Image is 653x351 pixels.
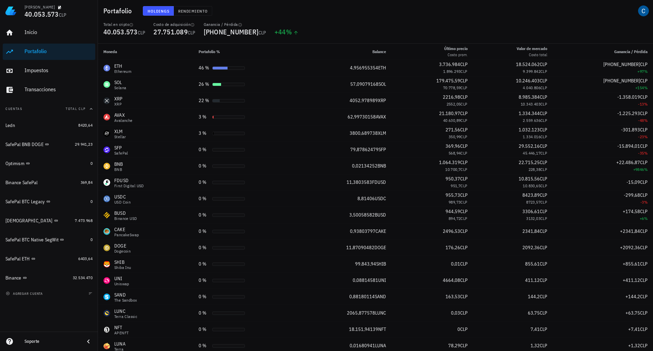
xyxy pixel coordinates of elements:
div: Ledn [5,123,15,128]
div: 0 % [199,179,210,186]
a: Transacciones [3,82,95,98]
div: Total en cripto [103,22,145,27]
span: DOGE [374,244,386,251]
span: CLP [461,183,467,188]
span: CLP [461,101,467,107]
span: +1,32 [628,342,640,349]
span: 0 [90,237,93,242]
span: CLP [461,134,467,139]
a: Inicio [3,25,95,41]
a: SafePal ETH 6403,64 [3,251,95,267]
div: 3 % [199,130,210,137]
span: 29.552,16 [519,143,540,149]
span: CLP [460,61,468,67]
a: [DEMOGRAPHIC_DATA] 7.473.968 [3,212,95,229]
a: SafePal BTC Legacy 0 [3,193,95,210]
span: 27.751.089 [153,27,188,36]
span: +2341,84 [620,228,640,234]
span: 3800,689738 [350,130,378,136]
span: Ganancia / Pérdida [614,49,648,54]
div: 0 % [199,260,210,268]
span: CLP [540,127,547,133]
div: Ganancia / Pérdida [204,22,266,27]
span: -1.358.019 [617,94,640,100]
div: 0 % [199,162,210,170]
span: CLP [640,159,648,165]
span: 855,61 [525,261,540,267]
span: 568,94 [449,150,461,156]
div: 22 % [199,97,210,104]
span: 10.830,65 [523,183,540,188]
span: CLP [640,78,648,84]
span: CLP [461,216,467,221]
span: CLP [460,208,468,214]
span: CLP [138,30,146,36]
span: Balance [372,49,386,54]
span: 950,37 [446,176,460,182]
span: CLP [640,192,648,198]
span: CLP [460,110,468,116]
div: [DEMOGRAPHIC_DATA] [5,218,53,224]
span: 0,02134252 [352,163,378,169]
span: 0,01680941 [350,342,375,349]
div: +154 [558,84,648,91]
span: CLP [461,118,467,123]
a: Binance 32.534.470 [3,270,95,286]
span: 3306,61 [522,208,540,214]
div: 0 % [199,244,210,251]
span: 1.334.344 [519,110,540,116]
span: 411,12 [525,277,540,283]
span: 0,03 [451,310,460,316]
div: Costo prom. [444,52,468,58]
a: SafePal BNB DOGE 29.941,23 [3,136,95,153]
div: Inicio [24,29,93,35]
div: Optimism [5,161,24,166]
span: +7,41 [628,326,640,332]
span: 0 [90,161,93,166]
div: AVAX [114,112,133,118]
span: CLP [540,78,547,84]
span: CLP [540,110,547,116]
div: avatar [638,5,649,16]
div: Último precio [444,46,468,52]
span: CLP [640,94,648,100]
span: CAKE [375,228,386,234]
span: CLP [540,167,547,172]
div: SOL-icon [103,81,110,88]
span: CLP [59,12,67,18]
span: CLP [460,159,468,165]
span: ETH [378,65,386,71]
span: 11,3803583 [347,179,372,185]
span: 228,38 [529,167,540,172]
div: CAKE [114,226,139,233]
div: +6 [558,215,648,222]
span: 0,01 [451,261,460,267]
span: CLP [460,94,468,100]
a: Portafolio [3,44,95,60]
span: +174,58 [623,208,640,214]
img: LedgiFi [5,5,16,16]
span: 7,41 [531,326,540,332]
span: 70.778,59 [443,85,461,90]
span: -15.894,01 [617,143,640,149]
span: 22.715,25 [519,159,540,165]
span: 0,88180114 [349,293,375,300]
div: SafePal BTC Legacy [5,199,45,205]
div: USDC-icon [103,195,110,202]
div: Transacciones [24,86,93,93]
span: CLP [540,216,547,221]
div: Solana [114,86,126,90]
span: 0 [457,326,460,332]
a: Binance SafePal 369,84 [3,174,95,191]
div: SafePal BNB DOGE [5,142,44,147]
span: 1.032.123 [519,127,540,133]
span: 7.473.968 [75,218,93,223]
div: SafePal [114,151,128,155]
span: [PHONE_NUMBER] [603,78,640,84]
span: 2216,98 [443,94,460,100]
span: 29.941,23 [75,142,93,147]
span: -299,68 [624,192,640,198]
div: BNB-icon [103,163,110,170]
div: 0 % [199,195,210,202]
span: 144,2 [528,293,540,300]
